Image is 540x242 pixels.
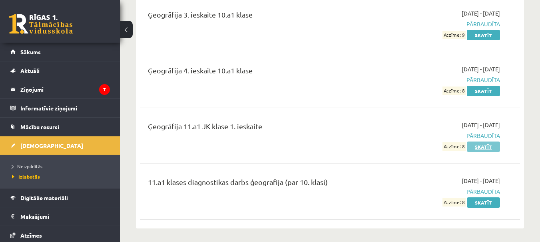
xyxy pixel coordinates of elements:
[462,9,500,18] span: [DATE] - [DATE]
[467,142,500,152] a: Skatīt
[10,118,110,136] a: Mācību resursi
[467,197,500,208] a: Skatīt
[99,84,110,95] i: 7
[148,9,379,24] div: Ģeogrāfija 3. ieskaite 10.a1 klase
[391,76,500,84] span: Pārbaudīta
[148,121,379,136] div: Ģeogrāfija 11.a1 JK klase 1. ieskaite
[391,20,500,28] span: Pārbaudīta
[12,173,112,180] a: Izlabotās
[10,99,110,117] a: Informatīvie ziņojumi
[12,163,42,169] span: Neizpildītās
[467,30,500,40] a: Skatīt
[20,142,83,149] span: [DEMOGRAPHIC_DATA]
[20,99,110,117] legend: Informatīvie ziņojumi
[12,163,112,170] a: Neizpildītās
[20,232,42,239] span: Atzīmes
[391,132,500,140] span: Pārbaudīta
[10,43,110,61] a: Sākums
[462,65,500,73] span: [DATE] - [DATE]
[9,14,73,34] a: Rīgas 1. Tālmācības vidusskola
[10,189,110,207] a: Digitālie materiāli
[442,142,466,151] span: Atzīme: 8
[20,123,59,130] span: Mācību resursi
[12,173,40,180] span: Izlabotās
[442,198,466,207] span: Atzīme: 8
[20,48,41,55] span: Sākums
[20,194,68,201] span: Digitālie materiāli
[10,61,110,80] a: Aktuāli
[20,67,40,74] span: Aktuāli
[10,80,110,98] a: Ziņojumi7
[20,80,110,98] legend: Ziņojumi
[148,177,379,191] div: 11.a1 klases diagnostikas darbs ģeogrāfijā (par 10. klasi)
[10,136,110,155] a: [DEMOGRAPHIC_DATA]
[462,177,500,185] span: [DATE] - [DATE]
[442,87,466,95] span: Atzīme: 8
[462,121,500,129] span: [DATE] - [DATE]
[148,65,379,80] div: Ģeogrāfija 4. ieskaite 10.a1 klase
[442,31,466,39] span: Atzīme: 9
[467,86,500,96] a: Skatīt
[391,187,500,196] span: Pārbaudīta
[10,207,110,226] a: Maksājumi
[20,207,110,226] legend: Maksājumi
